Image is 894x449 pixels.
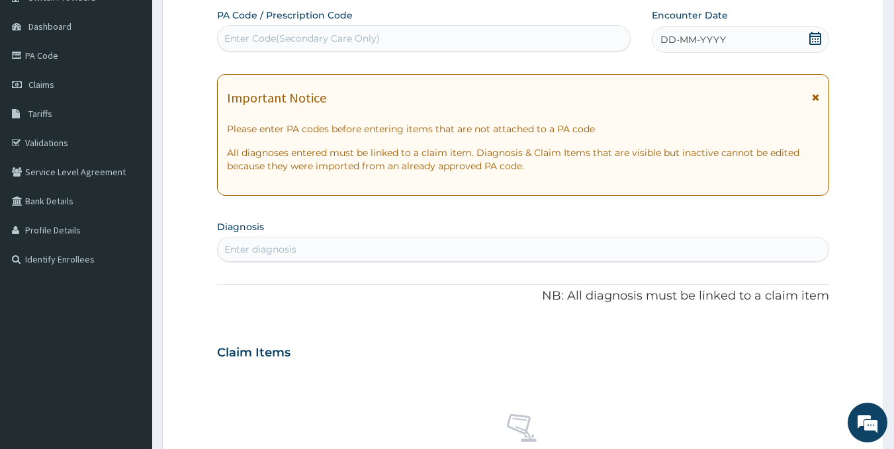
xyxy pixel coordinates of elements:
textarea: Type your message and hit 'Enter' [7,304,252,350]
span: DD-MM-YYYY [660,33,726,46]
img: d_794563401_company_1708531726252_794563401 [24,66,54,99]
div: Chat with us now [69,74,222,91]
label: PA Code / Prescription Code [217,9,353,22]
span: We're online! [77,138,183,272]
p: All diagnoses entered must be linked to a claim item. Diagnosis & Claim Items that are visible bu... [227,146,820,173]
p: NB: All diagnosis must be linked to a claim item [217,288,830,305]
div: Enter Code(Secondary Care Only) [224,32,380,45]
label: Diagnosis [217,220,264,233]
label: Encounter Date [652,9,728,22]
h1: Important Notice [227,91,326,105]
span: Claims [28,79,54,91]
h3: Claim Items [217,346,291,360]
div: Enter diagnosis [224,243,296,256]
div: Minimize live chat window [217,7,249,38]
span: Tariffs [28,108,52,120]
p: Please enter PA codes before entering items that are not attached to a PA code [227,122,820,136]
span: Dashboard [28,20,71,32]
